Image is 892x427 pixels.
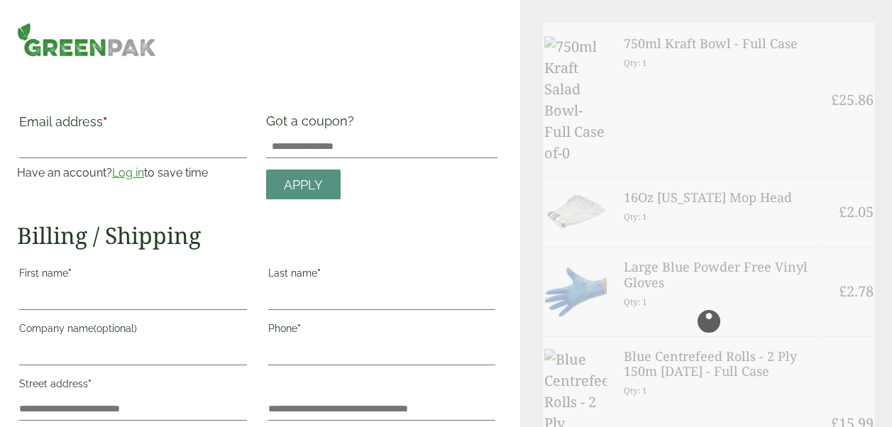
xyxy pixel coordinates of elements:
[266,113,360,135] label: Got a coupon?
[112,166,144,179] a: Log in
[19,116,247,135] label: Email address
[268,318,496,343] label: Phone
[103,114,107,129] abbr: required
[68,267,72,279] abbr: required
[17,222,497,249] h2: Billing / Shipping
[17,23,156,57] img: GreenPak Supplies
[317,267,321,279] abbr: required
[266,170,341,200] a: Apply
[19,263,247,287] label: First name
[297,323,301,334] abbr: required
[19,374,247,398] label: Street address
[268,263,496,287] label: Last name
[17,165,249,182] p: Have an account? to save time
[94,323,137,334] span: (optional)
[88,378,92,389] abbr: required
[19,318,247,343] label: Company name
[284,177,323,193] span: Apply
